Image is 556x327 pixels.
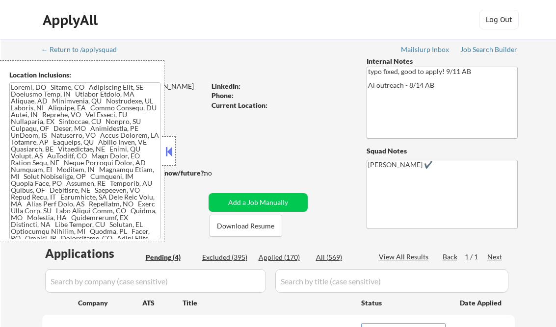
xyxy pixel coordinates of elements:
div: Date Applied [460,298,503,308]
div: Pending (4) [146,252,195,262]
div: 1 / 1 [465,252,487,262]
strong: LinkedIn: [212,82,240,90]
button: Log Out [479,10,519,29]
input: Search by company (case sensitive) [45,269,266,293]
div: Job Search Builder [460,46,518,53]
div: All (569) [316,252,365,262]
strong: Current Location: [212,101,267,109]
div: ApplyAll [43,12,101,28]
div: ATS [142,298,183,308]
strong: Phone: [212,91,234,100]
div: Next [487,252,503,262]
a: ← Return to /applysquad [41,46,126,55]
div: no [204,168,232,178]
div: ← Return to /applysquad [41,46,126,53]
a: Job Search Builder [460,46,518,55]
div: Back [443,252,458,262]
div: Squad Notes [367,146,518,156]
a: Mailslurp Inbox [401,46,450,55]
div: Status [361,294,446,311]
div: Location Inclusions: [9,70,160,80]
div: Mailslurp Inbox [401,46,450,53]
div: View All Results [379,252,431,262]
div: Title [183,298,352,308]
input: Search by title (case sensitive) [275,269,508,293]
button: Add a Job Manually [209,193,308,212]
div: Applications [45,248,142,259]
div: Company [78,298,142,308]
div: Applied (170) [259,252,308,262]
div: Excluded (395) [202,252,251,262]
button: Download Resume [210,215,282,237]
div: Internal Notes [367,56,518,66]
